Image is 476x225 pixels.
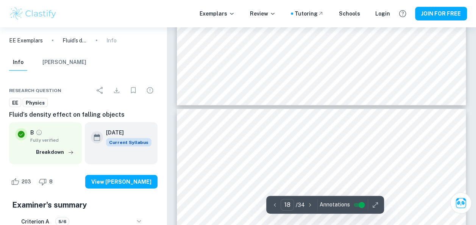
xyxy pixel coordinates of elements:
p: Fluid’s density effect on falling objects [62,36,87,45]
button: Help and Feedback [396,7,409,20]
div: This exemplar is based on the current syllabus. Feel free to refer to it for inspiration/ideas wh... [106,138,151,147]
button: Breakdown [34,147,76,158]
p: / 34 [295,201,304,209]
div: Report issue [142,83,158,98]
div: Like [9,176,35,188]
h6: [DATE] [106,128,145,137]
span: Annotations [319,201,350,209]
p: Exemplars [200,9,235,18]
div: Bookmark [126,83,141,98]
div: Share [92,83,108,98]
h6: Fluid’s density effect on falling objects [9,110,158,119]
a: Schools [339,9,360,18]
button: Info [9,54,27,71]
p: B [30,128,34,137]
span: 8 [45,178,57,186]
p: Review [250,9,276,18]
button: Ask Clai [450,192,471,214]
span: Physics [23,99,47,107]
button: View [PERSON_NAME] [85,175,158,189]
a: EE [9,98,21,108]
a: Grade fully verified [36,129,42,136]
h5: Examiner's summary [12,199,155,211]
button: [PERSON_NAME] [42,54,86,71]
img: Clastify logo [9,6,57,21]
div: Download [109,83,124,98]
button: JOIN FOR FREE [415,7,467,20]
a: Login [375,9,390,18]
span: Current Syllabus [106,138,151,147]
span: 5/6 [56,218,69,225]
a: EE Exemplars [9,36,43,45]
span: EE [9,99,21,107]
a: Physics [23,98,48,108]
span: Research question [9,87,61,94]
p: Info [106,36,117,45]
span: 203 [17,178,35,186]
div: Dislike [37,176,57,188]
a: Tutoring [295,9,324,18]
span: Fully verified [30,137,76,144]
